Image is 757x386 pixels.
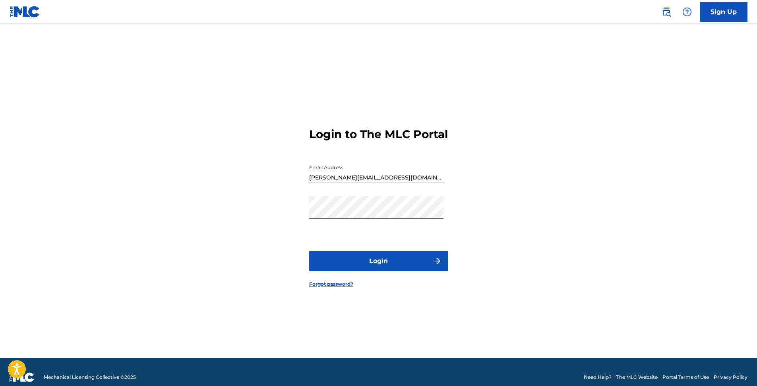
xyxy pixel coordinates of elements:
[662,374,709,381] a: Portal Terms of Use
[309,281,353,288] a: Forgot password?
[714,374,747,381] a: Privacy Policy
[616,374,658,381] a: The MLC Website
[309,127,448,141] h3: Login to The MLC Portal
[700,2,747,22] a: Sign Up
[309,251,448,271] button: Login
[584,374,612,381] a: Need Help?
[10,372,34,382] img: logo
[658,4,674,20] a: Public Search
[10,6,40,18] img: MLC Logo
[432,256,442,266] img: f7272a7cc735f4ea7f67.svg
[682,7,692,17] img: help
[44,374,136,381] span: Mechanical Licensing Collective © 2025
[679,4,695,20] div: Help
[662,7,671,17] img: search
